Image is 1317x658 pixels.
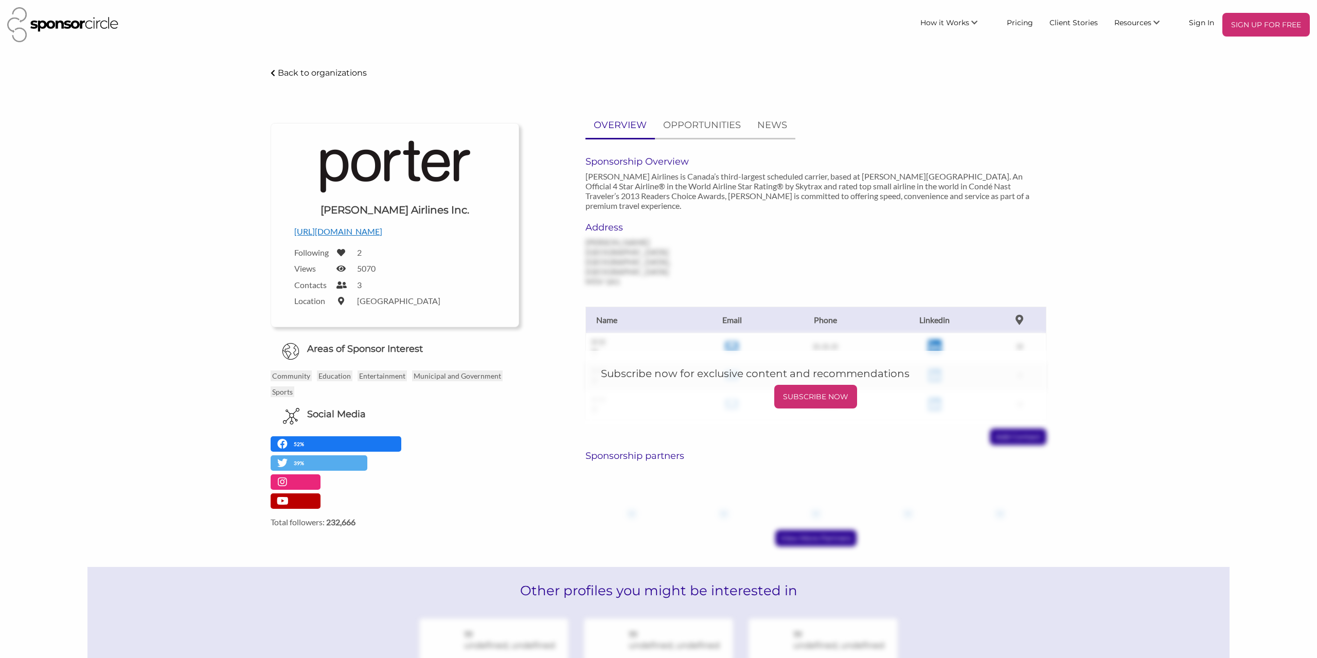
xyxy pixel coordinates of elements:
th: Linkedin [876,307,993,333]
label: Total followers: [271,517,519,527]
span: How it Works [920,18,969,27]
a: Pricing [999,13,1041,31]
strong: 232,666 [326,517,355,527]
label: [GEOGRAPHIC_DATA] [357,296,440,306]
p: Municipal and Government [412,370,503,381]
p: 39% [294,458,307,468]
h6: Sponsorship Overview [585,156,1046,167]
label: Contacts [294,280,330,290]
p: Education [317,370,352,381]
li: Resources [1106,13,1181,37]
img: Globe Icon [282,343,299,360]
p: 52% [294,439,307,449]
img: Social Media Icon [283,408,299,424]
label: 5070 [357,263,376,273]
p: Community [271,370,312,381]
a: Client Stories [1041,13,1106,31]
img: Porter Logo [318,139,472,195]
h6: Sponsorship partners [585,450,1046,461]
p: [PERSON_NAME] Airlines is Canada’s third-largest scheduled carrier, based at [PERSON_NAME][GEOGRA... [585,171,1046,210]
p: Entertainment [358,370,407,381]
a: SUBSCRIBE NOW [601,385,1030,408]
p: OVERVIEW [594,118,647,133]
p: SIGN UP FOR FREE [1226,17,1306,32]
label: 3 [357,280,362,290]
span: Resources [1114,18,1151,27]
h6: Areas of Sponsor Interest [263,343,526,355]
p: SUBSCRIBE NOW [778,389,853,404]
h2: Other profiles you might be interested in [87,567,1229,614]
label: Views [294,263,330,273]
th: Phone [775,307,876,333]
th: Email [689,307,775,333]
p: OPPORTUNITIES [663,118,741,133]
label: 2 [357,247,362,257]
p: [URL][DOMAIN_NAME] [294,225,495,238]
h5: Subscribe now for exclusive content and recommendations [601,366,1030,381]
label: Location [294,296,330,306]
p: NEWS [757,118,787,133]
th: Name [586,307,689,333]
p: Sports [271,386,294,397]
a: Sign In [1181,13,1222,31]
img: Sponsor Circle Logo [7,7,118,42]
li: How it Works [912,13,999,37]
h1: [PERSON_NAME] Airlines Inc. [321,203,469,217]
p: Back to organizations [278,68,367,78]
label: Following [294,247,330,257]
h6: Address [585,222,728,233]
h6: Social Media [307,408,366,421]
